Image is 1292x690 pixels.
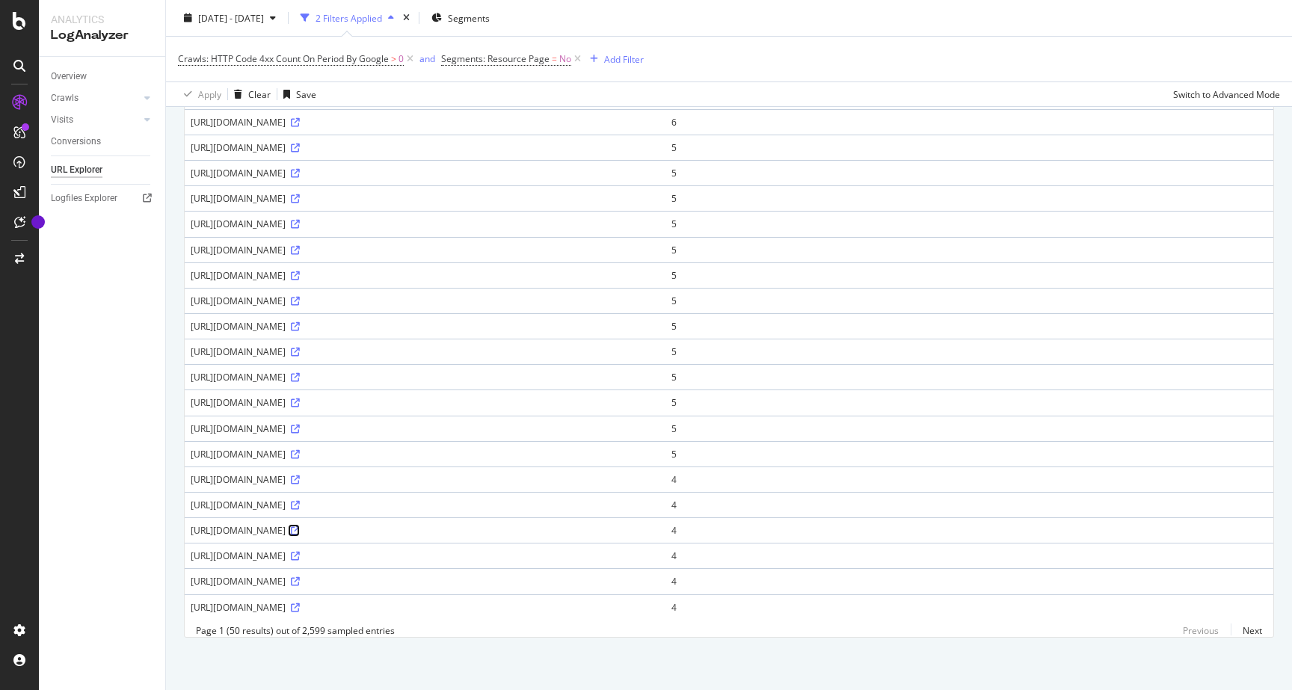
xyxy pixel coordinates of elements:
[191,141,659,154] div: [URL][DOMAIN_NAME]
[295,6,400,30] button: 2 Filters Applied
[400,10,413,25] div: times
[51,112,73,128] div: Visits
[665,109,1273,135] td: 6
[665,135,1273,160] td: 5
[665,237,1273,262] td: 5
[441,52,550,65] span: Segments: Resource Page
[1231,620,1262,641] a: Next
[665,364,1273,389] td: 5
[191,371,659,383] div: [URL][DOMAIN_NAME]
[178,52,389,65] span: Crawls: HTTP Code 4xx Count On Period By Google
[228,82,271,106] button: Clear
[248,87,271,100] div: Clear
[51,191,117,206] div: Logfiles Explorer
[604,52,644,65] div: Add Filter
[191,295,659,307] div: [URL][DOMAIN_NAME]
[198,11,264,24] span: [DATE] - [DATE]
[31,215,45,229] div: Tooltip anchor
[277,82,316,106] button: Save
[191,575,659,588] div: [URL][DOMAIN_NAME]
[191,473,659,486] div: [URL][DOMAIN_NAME]
[51,12,153,27] div: Analytics
[51,90,140,106] a: Crawls
[316,11,382,24] div: 2 Filters Applied
[665,543,1273,568] td: 4
[51,162,155,178] a: URL Explorer
[1173,87,1280,100] div: Switch to Advanced Mode
[191,244,659,256] div: [URL][DOMAIN_NAME]
[1167,82,1280,106] button: Switch to Advanced Mode
[51,134,101,150] div: Conversions
[51,90,79,106] div: Crawls
[296,87,316,100] div: Save
[584,50,644,68] button: Add Filter
[191,524,659,537] div: [URL][DOMAIN_NAME]
[191,601,659,614] div: [URL][DOMAIN_NAME]
[51,69,155,84] a: Overview
[178,6,282,30] button: [DATE] - [DATE]
[665,492,1273,517] td: 4
[51,69,87,84] div: Overview
[391,52,396,65] span: >
[665,517,1273,543] td: 4
[51,134,155,150] a: Conversions
[191,549,659,562] div: [URL][DOMAIN_NAME]
[665,313,1273,339] td: 5
[665,389,1273,415] td: 5
[51,27,153,44] div: LogAnalyzer
[51,191,155,206] a: Logfiles Explorer
[559,49,571,70] span: No
[191,116,659,129] div: [URL][DOMAIN_NAME]
[665,185,1273,211] td: 5
[552,52,557,65] span: =
[665,568,1273,594] td: 4
[665,441,1273,466] td: 5
[191,218,659,230] div: [URL][DOMAIN_NAME]
[198,87,221,100] div: Apply
[196,624,395,637] div: Page 1 (50 results) out of 2,599 sampled entries
[665,339,1273,364] td: 5
[425,6,496,30] button: Segments
[191,396,659,409] div: [URL][DOMAIN_NAME]
[665,594,1273,620] td: 4
[665,466,1273,492] td: 4
[665,416,1273,441] td: 5
[191,499,659,511] div: [URL][DOMAIN_NAME]
[191,192,659,205] div: [URL][DOMAIN_NAME]
[28,56,189,70] p: Message from Ekaterina, sent 90w ago
[191,345,659,358] div: [URL][DOMAIN_NAME]
[191,448,659,460] div: [URL][DOMAIN_NAME]
[191,269,659,282] div: [URL][DOMAIN_NAME]
[191,167,659,179] div: [URL][DOMAIN_NAME]
[448,11,490,24] span: Segments
[191,320,659,333] div: [URL][DOMAIN_NAME]
[665,160,1273,185] td: 5
[419,52,435,65] div: and
[665,211,1273,236] td: 5
[28,41,189,56] p: Hey [PERSON_NAME], With the new PageWorkers Split testing capabilities, you can now launch conten...
[191,422,659,435] div: [URL][DOMAIN_NAME]
[665,288,1273,313] td: 5
[51,162,102,178] div: URL Explorer
[399,49,404,70] span: 0
[419,52,435,66] button: and
[665,262,1273,288] td: 5
[51,112,140,128] a: Visits
[178,82,221,106] button: Apply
